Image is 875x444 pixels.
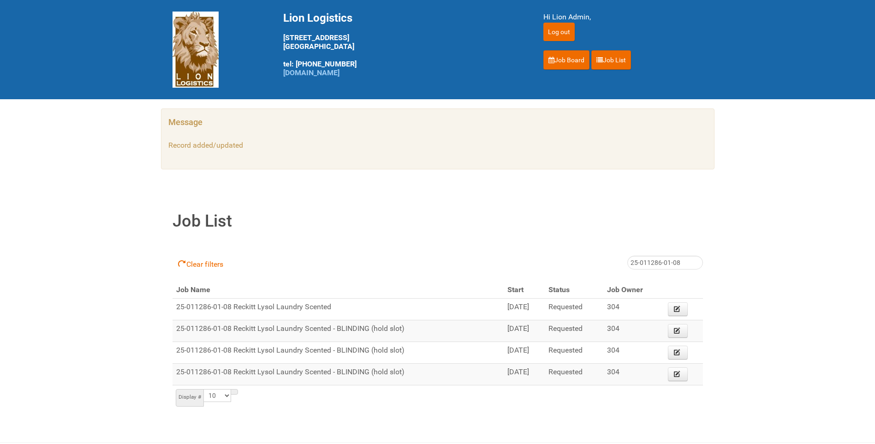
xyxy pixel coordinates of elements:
span: Lion Logistics [283,12,352,24]
div: Hi Lion Admin, [543,12,703,23]
td: 304 [603,298,664,320]
td: 25-011286-01-08 Reckitt Lysol Laundry Scented - BLINDING (hold slot) [173,342,504,363]
td: [DATE] [504,320,545,342]
h4: Message [168,116,707,129]
span: Job Owner [607,285,643,294]
td: 25-011286-01-08 Reckitt Lysol Laundry Scented - BLINDING (hold slot) [173,320,504,342]
a: Job Board [543,50,589,70]
td: [DATE] [504,298,545,320]
span: Job Name [176,285,210,294]
td: [DATE] [504,363,545,385]
img: Lion Logistics [173,12,219,88]
span: Status [548,285,570,294]
td: Requested [545,342,603,363]
a: Job List [591,50,631,70]
td: Requested [545,363,603,385]
td: Requested [545,298,603,320]
a: Clear filters [173,257,229,271]
small: Display # [179,394,201,400]
td: 25-011286-01-08 Reckitt Lysol Laundry Scented - BLINDING (hold slot) [173,363,504,385]
a: Lion Logistics [173,45,219,54]
a: [DOMAIN_NAME] [283,68,339,77]
td: 304 [603,363,664,385]
h1: Job List [173,209,703,234]
span: Start [507,285,524,294]
td: Requested [545,320,603,342]
input: Log out [543,23,575,41]
td: 304 [603,342,664,363]
td: 304 [603,320,664,342]
input: All [627,256,703,270]
td: 25-011286-01-08 Reckitt Lysol Laundry Scented [173,298,504,320]
p: Record added/updated [168,140,707,151]
td: [DATE] [504,342,545,363]
div: [STREET_ADDRESS] [GEOGRAPHIC_DATA] tel: [PHONE_NUMBER] [283,12,520,77]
